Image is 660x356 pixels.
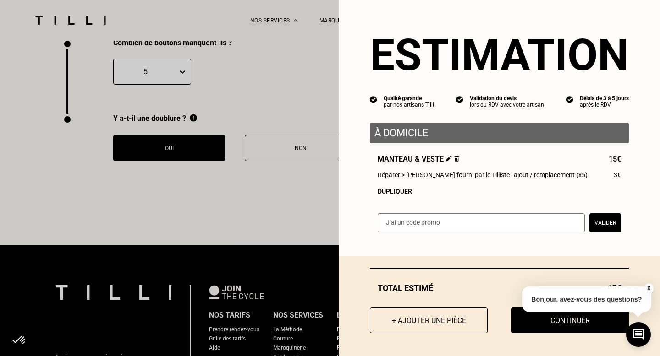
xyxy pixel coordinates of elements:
span: 3€ [614,171,621,178]
span: Réparer > [PERSON_NAME] fourni par le Tilliste : ajout / remplacement (x5) [378,171,588,178]
img: icon list info [566,95,573,103]
div: Délais de 3 à 5 jours [580,95,629,102]
button: Continuer [511,307,629,333]
div: Qualité garantie [384,95,434,102]
span: Manteau & veste [378,155,459,163]
div: lors du RDV avec votre artisan [470,102,544,108]
p: À domicile [374,127,624,139]
p: Bonjour, avez-vous des questions? [522,286,651,312]
input: J‘ai un code promo [378,213,585,232]
button: Valider [589,213,621,232]
img: Supprimer [454,156,459,162]
img: icon list info [456,95,463,103]
img: icon list info [370,95,377,103]
div: Validation du devis [470,95,544,102]
div: par nos artisans Tilli [384,102,434,108]
button: + Ajouter une pièce [370,307,488,333]
span: 15€ [609,155,621,163]
button: X [644,283,653,293]
section: Estimation [370,29,629,81]
div: Dupliquer [378,188,621,195]
div: après le RDV [580,102,629,108]
img: Éditer [446,156,452,162]
div: Total estimé [370,283,629,293]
